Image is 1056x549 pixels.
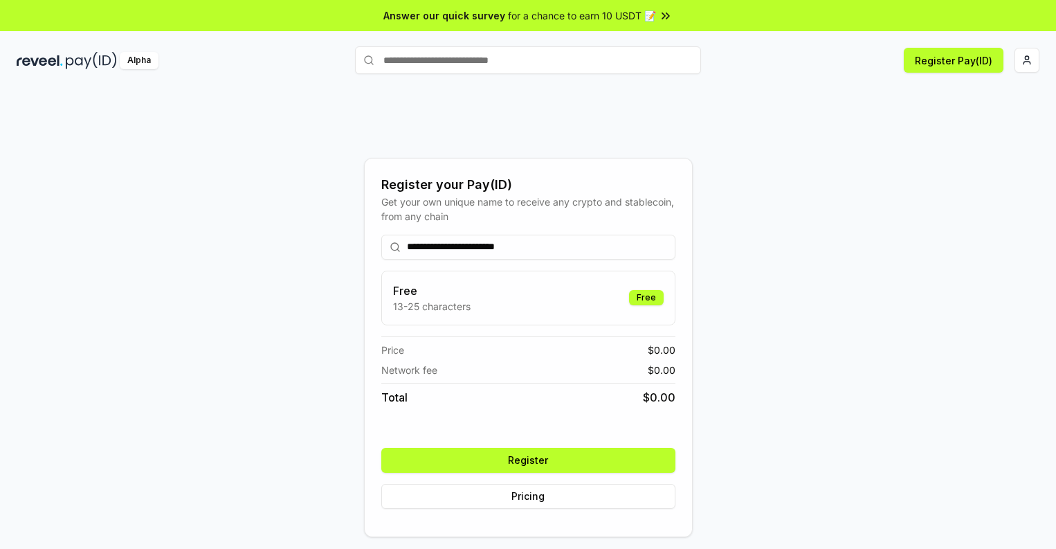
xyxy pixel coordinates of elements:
[393,299,471,314] p: 13-25 characters
[381,389,408,406] span: Total
[381,448,675,473] button: Register
[648,343,675,357] span: $ 0.00
[393,282,471,299] h3: Free
[381,195,675,224] div: Get your own unique name to receive any crypto and stablecoin, from any chain
[643,389,675,406] span: $ 0.00
[381,343,404,357] span: Price
[381,175,675,195] div: Register your Pay(ID)
[508,8,656,23] span: for a chance to earn 10 USDT 📝
[381,484,675,509] button: Pricing
[383,8,505,23] span: Answer our quick survey
[120,52,158,69] div: Alpha
[17,52,63,69] img: reveel_dark
[66,52,117,69] img: pay_id
[629,290,664,305] div: Free
[904,48,1003,73] button: Register Pay(ID)
[381,363,437,377] span: Network fee
[648,363,675,377] span: $ 0.00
